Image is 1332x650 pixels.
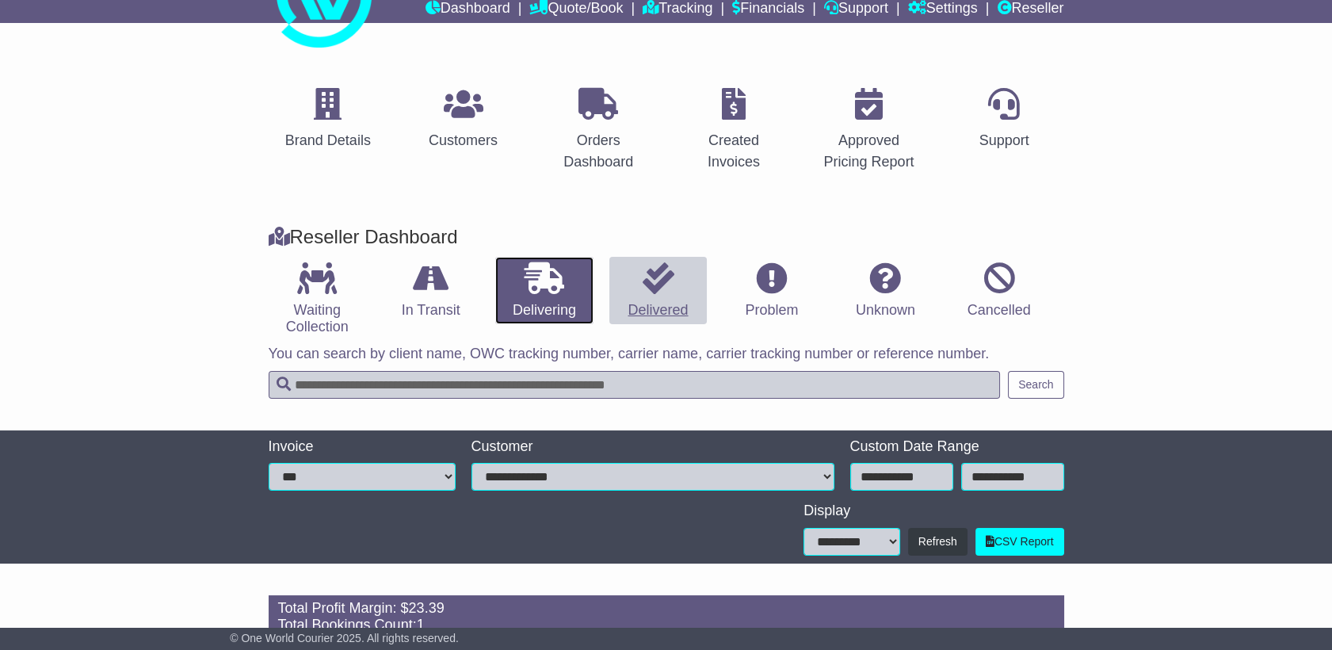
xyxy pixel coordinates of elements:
[803,503,1063,520] div: Display
[1008,371,1063,399] button: Search
[269,257,366,342] a: Waiting Collection
[429,130,498,151] div: Customers
[819,130,918,173] div: Approved Pricing Report
[269,438,456,456] div: Invoice
[230,632,459,644] span: © One World Courier 2025. All rights reserved.
[409,600,445,616] span: 23.39
[539,82,658,178] a: Orders Dashboard
[549,130,648,173] div: Orders Dashboard
[685,130,784,173] div: Created Invoices
[417,617,425,633] span: 1
[837,257,934,325] a: Unknown
[975,528,1064,556] a: CSV Report
[382,257,479,325] a: In Transit
[495,257,593,325] a: Delivering
[418,82,508,157] a: Customers
[278,617,1055,634] div: Total Bookings Count:
[723,257,820,325] a: Problem
[275,82,381,157] a: Brand Details
[979,130,1029,151] div: Support
[908,528,968,556] button: Refresh
[278,600,1055,617] div: Total Profit Margin: $
[809,82,929,178] a: Approved Pricing Report
[674,82,794,178] a: Created Invoices
[261,226,1072,249] div: Reseller Dashboard
[850,438,1064,456] div: Custom Date Range
[471,438,834,456] div: Customer
[609,257,707,325] a: Delivered
[285,130,371,151] div: Brand Details
[269,346,1064,363] p: You can search by client name, OWC tracking number, carrier name, carrier tracking number or refe...
[950,257,1048,325] a: Cancelled
[969,82,1040,157] a: Support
